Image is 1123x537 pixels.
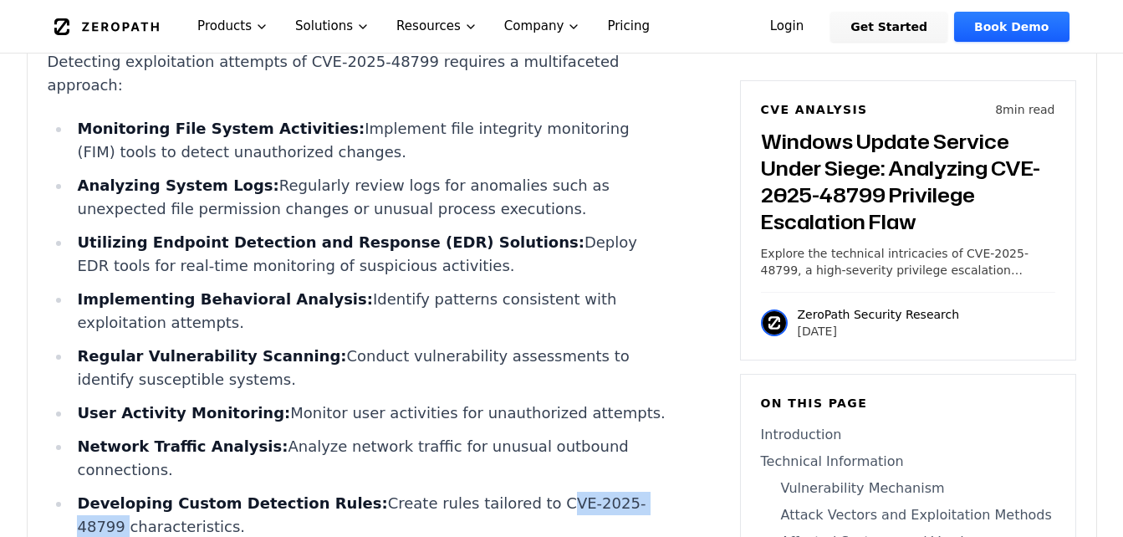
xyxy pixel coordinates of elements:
[761,245,1055,279] p: Explore the technical intricacies of CVE-2025-48799, a high-severity privilege escalation vulnera...
[77,290,372,308] strong: Implementing Behavioral Analysis:
[750,12,824,42] a: Login
[71,435,670,482] li: Analyze network traffic for unusual outbound connections.
[77,233,584,251] strong: Utilizing Endpoint Detection and Response (EDR) Solutions:
[761,452,1055,472] a: Technical Information
[77,120,365,137] strong: Monitoring File System Activities:
[761,478,1055,499] a: Vulnerability Mechanism
[71,345,670,391] li: Conduct vulnerability assessments to identify susceptible systems.
[71,117,670,164] li: Implement file integrity monitoring (FIM) tools to detect unauthorized changes.
[77,176,278,194] strong: Analyzing System Logs:
[761,101,868,118] h6: CVE Analysis
[995,101,1054,118] p: 8 min read
[71,174,670,221] li: Regularly review logs for anomalies such as unexpected file permission changes or unusual process...
[48,50,670,97] p: Detecting exploitation attempts of CVE-2025-48799 requires a multifaceted approach:
[798,323,960,340] p: [DATE]
[71,231,670,278] li: Deploy EDR tools for real-time monitoring of suspicious activities.
[761,128,1055,235] h3: Windows Update Service Under Siege: Analyzing CVE-2025-48799 Privilege Escalation Flaw
[761,309,788,336] img: ZeroPath Security Research
[77,437,288,455] strong: Network Traffic Analysis:
[77,494,387,512] strong: Developing Custom Detection Rules:
[830,12,947,42] a: Get Started
[761,425,1055,445] a: Introduction
[761,395,1055,412] h6: On this page
[77,404,290,422] strong: User Activity Monitoring:
[798,306,960,323] p: ZeroPath Security Research
[77,347,346,365] strong: Regular Vulnerability Scanning:
[71,288,670,335] li: Identify patterns consistent with exploitation attempts.
[761,505,1055,525] a: Attack Vectors and Exploitation Methods
[954,12,1069,42] a: Book Demo
[71,401,670,425] li: Monitor user activities for unauthorized attempts.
